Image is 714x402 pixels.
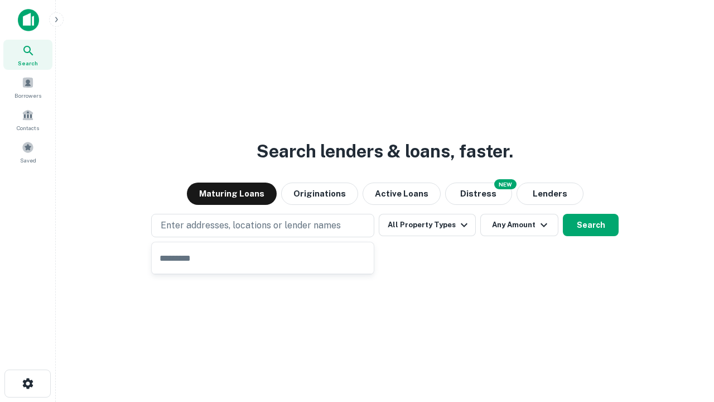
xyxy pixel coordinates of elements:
button: Search distressed loans with lien and other non-mortgage details. [445,183,512,205]
h3: Search lenders & loans, faster. [257,138,513,165]
button: Lenders [517,183,583,205]
button: Search [563,214,619,236]
button: Active Loans [363,183,441,205]
button: All Property Types [379,214,476,236]
span: Saved [20,156,36,165]
button: Maturing Loans [187,183,277,205]
span: Borrowers [15,91,41,100]
img: capitalize-icon.png [18,9,39,31]
iframe: Chat Widget [658,313,714,366]
div: NEW [494,179,517,189]
span: Search [18,59,38,68]
a: Contacts [3,104,52,135]
p: Enter addresses, locations or lender names [161,219,341,232]
button: Originations [281,183,358,205]
a: Search [3,40,52,70]
button: Enter addresses, locations or lender names [151,214,374,237]
a: Borrowers [3,72,52,102]
a: Saved [3,137,52,167]
button: Any Amount [480,214,558,236]
span: Contacts [17,123,39,132]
